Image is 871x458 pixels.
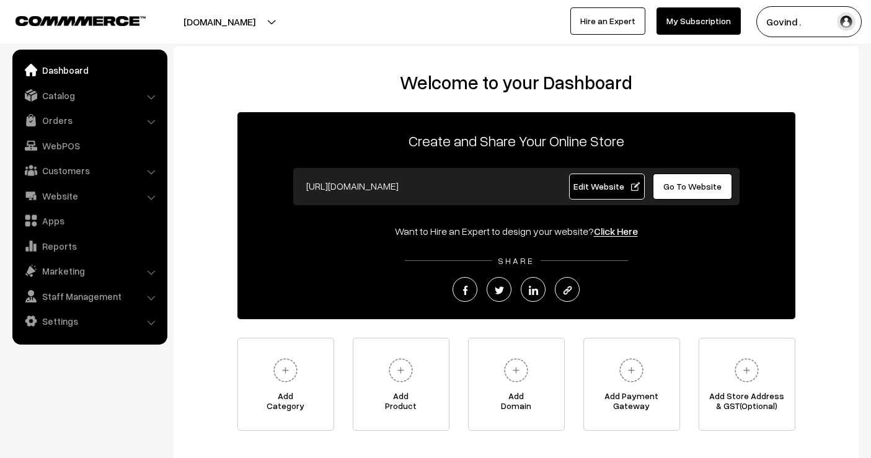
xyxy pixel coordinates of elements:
[15,84,163,107] a: Catalog
[186,71,846,94] h2: Welcome to your Dashboard
[15,59,163,81] a: Dashboard
[699,338,795,431] a: Add Store Address& GST(Optional)
[15,12,124,27] a: COMMMERCE
[237,338,334,431] a: AddCategory
[573,181,640,192] span: Edit Website
[140,6,299,37] button: [DOMAIN_NAME]
[15,159,163,182] a: Customers
[15,260,163,282] a: Marketing
[837,12,856,31] img: user
[238,391,334,416] span: Add Category
[756,6,862,37] button: Govind .
[15,109,163,131] a: Orders
[268,353,303,387] img: plus.svg
[657,7,741,35] a: My Subscription
[492,255,541,266] span: SHARE
[499,353,533,387] img: plus.svg
[469,391,564,416] span: Add Domain
[15,235,163,257] a: Reports
[384,353,418,387] img: plus.svg
[570,7,645,35] a: Hire an Expert
[237,224,795,239] div: Want to Hire an Expert to design your website?
[614,353,648,387] img: plus.svg
[15,209,163,232] a: Apps
[594,225,638,237] a: Click Here
[15,16,146,25] img: COMMMERCE
[15,185,163,207] a: Website
[663,181,722,192] span: Go To Website
[15,310,163,332] a: Settings
[583,338,680,431] a: Add PaymentGateway
[237,130,795,152] p: Create and Share Your Online Store
[15,134,163,157] a: WebPOS
[584,391,679,416] span: Add Payment Gateway
[353,391,449,416] span: Add Product
[569,174,645,200] a: Edit Website
[730,353,764,387] img: plus.svg
[699,391,795,416] span: Add Store Address & GST(Optional)
[468,338,565,431] a: AddDomain
[653,174,733,200] a: Go To Website
[15,285,163,307] a: Staff Management
[353,338,449,431] a: AddProduct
